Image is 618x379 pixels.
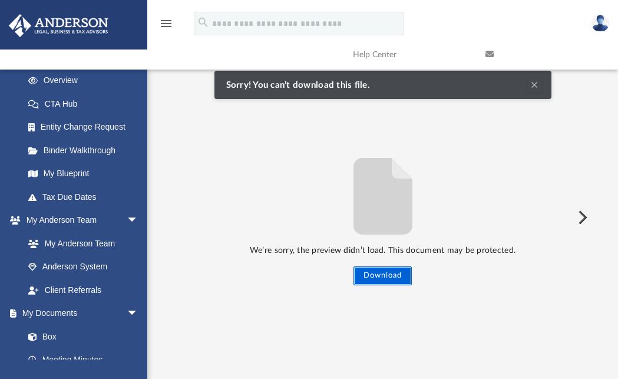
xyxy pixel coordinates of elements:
[527,78,541,92] button: Clear Notification
[127,209,150,233] span: arrow_drop_down
[159,22,173,31] a: menu
[16,185,156,209] a: Tax Due Dates
[16,348,150,372] a: Meeting Minutes
[8,302,150,325] a: My Documentsarrow_drop_down
[16,232,144,255] a: My Anderson Team
[16,278,150,302] a: Client Referrals
[226,80,376,91] span: Sorry! You can’t download this file.
[171,34,594,370] div: Preview
[16,162,150,186] a: My Blueprint
[5,14,112,37] img: Anderson Advisors Platinum Portal
[16,116,156,139] a: Entity Change Request
[16,92,156,116] a: CTA Hub
[197,16,210,29] i: search
[353,266,412,285] button: Download
[16,69,156,93] a: Overview
[171,65,594,369] div: File preview
[569,201,594,234] button: Next File
[16,325,144,348] a: Box
[171,243,594,258] p: We’re sorry, the preview didn’t load. This document may be protected.
[591,15,609,32] img: User Pic
[344,31,477,78] a: Help Center
[16,139,156,162] a: Binder Walkthrough
[159,17,173,31] i: menu
[127,302,150,326] span: arrow_drop_down
[16,255,150,279] a: Anderson System
[8,209,150,232] a: My Anderson Teamarrow_drop_down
